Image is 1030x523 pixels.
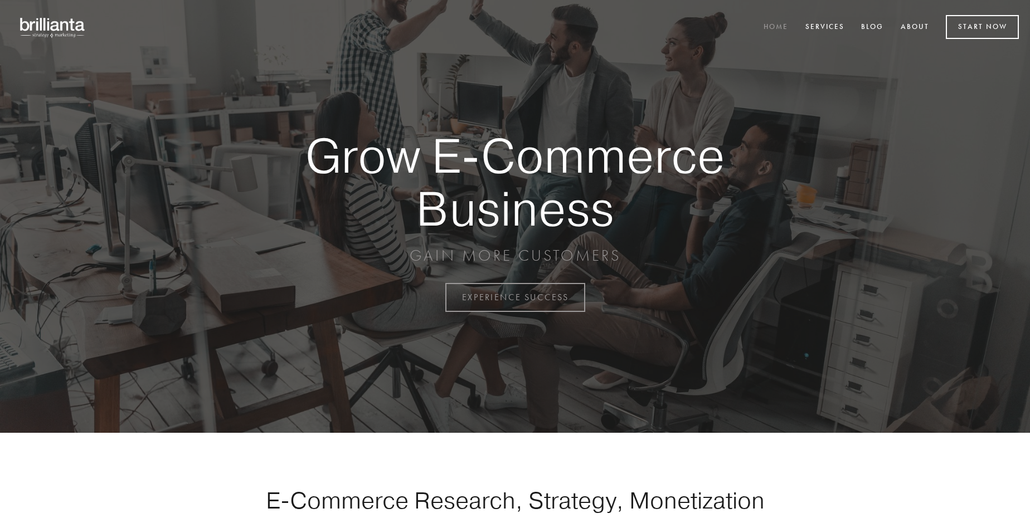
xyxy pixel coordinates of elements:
a: Blog [854,18,891,37]
p: GAIN MORE CUSTOMERS [266,246,764,266]
h1: E-Commerce Research, Strategy, Monetization [231,486,799,514]
a: Services [798,18,852,37]
a: About [893,18,936,37]
a: Start Now [946,15,1019,39]
a: EXPERIENCE SUCCESS [445,283,585,312]
strong: Grow E-Commerce Business [266,129,764,234]
a: Home [756,18,795,37]
img: brillianta - research, strategy, marketing [11,11,95,43]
